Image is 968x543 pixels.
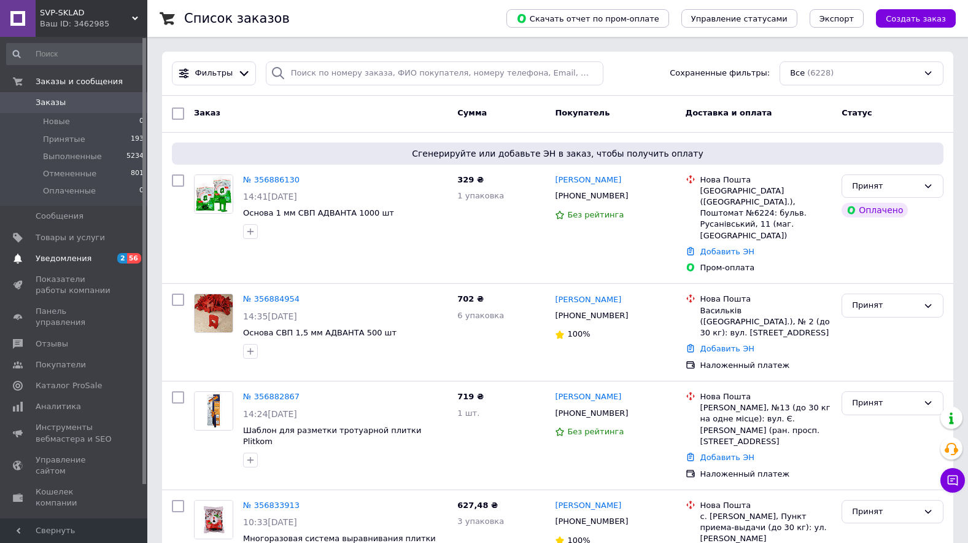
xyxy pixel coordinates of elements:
[40,7,132,18] span: SVP-SKLAD
[126,151,144,162] span: 5234
[552,188,630,204] div: [PHONE_NUMBER]
[43,116,70,127] span: Новые
[852,506,918,518] div: Принят
[457,408,479,418] span: 1 шт.
[243,328,397,337] a: Основа СВП 1,5 мм АДВАНТА 500 шт
[567,329,590,338] span: 100%
[117,253,127,264] span: 2
[43,168,96,179] span: Отмененные
[195,175,233,213] img: Фото товару
[810,9,864,28] button: Экспорт
[457,108,487,117] span: Сумма
[807,68,834,77] span: (6228)
[243,208,394,217] a: Основа 1 мм СВП АДВАНТА 1000 шт
[555,391,621,403] a: [PERSON_NAME]
[131,134,144,145] span: 193
[700,186,832,241] div: [GEOGRAPHIC_DATA] ([GEOGRAPHIC_DATA].), Поштомат №6224: бульв. Русанівський, 11 (маг. [GEOGRAPHIC...
[842,108,872,117] span: Статус
[457,191,504,200] span: 1 упаковка
[43,151,102,162] span: Выполненные
[36,97,66,108] span: Заказы
[700,391,832,402] div: Нова Пошта
[864,14,956,23] a: Создать заказ
[852,299,918,312] div: Принят
[670,68,770,79] span: Сохраненные фильтры:
[131,168,144,179] span: 801
[243,392,300,401] a: № 356882867
[243,426,421,447] a: Шаблон для разметки тротуарной плитки Plitkom
[243,501,300,510] a: № 356833913
[552,514,630,529] div: [PHONE_NUMBER]
[700,247,754,256] a: Добавить ЭН
[36,338,68,350] span: Отзывы
[842,203,908,217] div: Оплачено
[195,294,233,332] img: Фото товару
[700,453,754,462] a: Добавить ЭН
[194,500,233,539] a: Фото товару
[36,401,81,412] span: Аналитика
[184,11,290,26] h1: Список заказов
[243,311,297,321] span: 14:35[DATE]
[243,294,300,303] a: № 356884954
[36,306,114,328] span: Панель управления
[555,108,610,117] span: Покупатель
[457,311,504,320] span: 6 упаковка
[194,294,233,333] a: Фото товару
[886,14,946,23] span: Создать заказ
[457,175,484,184] span: 329 ₴
[36,455,114,477] span: Управление сайтом
[36,486,114,509] span: Кошелек компании
[700,469,832,480] div: Наложенный платеж
[243,409,297,419] span: 14:24[DATE]
[552,308,630,324] div: [PHONE_NUMBER]
[139,116,144,127] span: 0
[940,468,965,493] button: Чат с покупателем
[243,517,297,527] span: 10:33[DATE]
[36,232,105,243] span: Товары и услуги
[195,392,233,430] img: Фото товару
[457,501,498,510] span: 627,48 ₴
[457,517,504,526] span: 3 упаковка
[852,180,918,193] div: Принят
[691,14,788,23] span: Управление статусами
[457,392,484,401] span: 719 ₴
[127,253,141,264] span: 56
[457,294,484,303] span: 702 ₴
[43,134,85,145] span: Принятые
[195,68,233,79] span: Фильтры
[243,192,297,201] span: 14:41[DATE]
[194,174,233,214] a: Фото товару
[36,253,91,264] span: Уведомления
[790,68,805,79] span: Все
[700,174,832,186] div: Нова Пошта
[852,397,918,410] div: Принят
[819,14,854,23] span: Экспорт
[700,344,754,353] a: Добавить ЭН
[40,18,147,29] div: Ваш ID: 3462985
[700,294,832,305] div: Нова Пошта
[195,501,233,539] img: Фото товару
[686,108,772,117] span: Доставка и оплата
[555,174,621,186] a: [PERSON_NAME]
[555,500,621,512] a: [PERSON_NAME]
[139,186,144,197] span: 0
[36,380,102,391] span: Каталог ProSale
[506,9,669,28] button: Скачать отчет по пром-оплате
[266,61,603,85] input: Поиск по номеру заказа, ФИО покупателя, номеру телефона, Email, номеру накладной
[567,210,624,219] span: Без рейтинга
[681,9,797,28] button: Управление статусами
[36,274,114,296] span: Показатели работы компании
[516,13,659,24] span: Скачать отчет по пром-оплате
[36,422,114,444] span: Инструменты вебмастера и SEO
[177,147,939,160] span: Сгенерируйте или добавьте ЭН в заказ, чтобы получить оплату
[700,402,832,447] div: [PERSON_NAME], №13 (до 30 кг на одне місце): вул. Є. [PERSON_NAME] (ран. просп. [STREET_ADDRESS]
[243,175,300,184] a: № 356886130
[36,359,86,370] span: Покупатели
[876,9,956,28] button: Создать заказ
[6,43,145,65] input: Поиск
[700,305,832,339] div: Васильків ([GEOGRAPHIC_DATA].), № 2 (до 30 кг): вул. [STREET_ADDRESS]
[36,211,83,222] span: Сообщения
